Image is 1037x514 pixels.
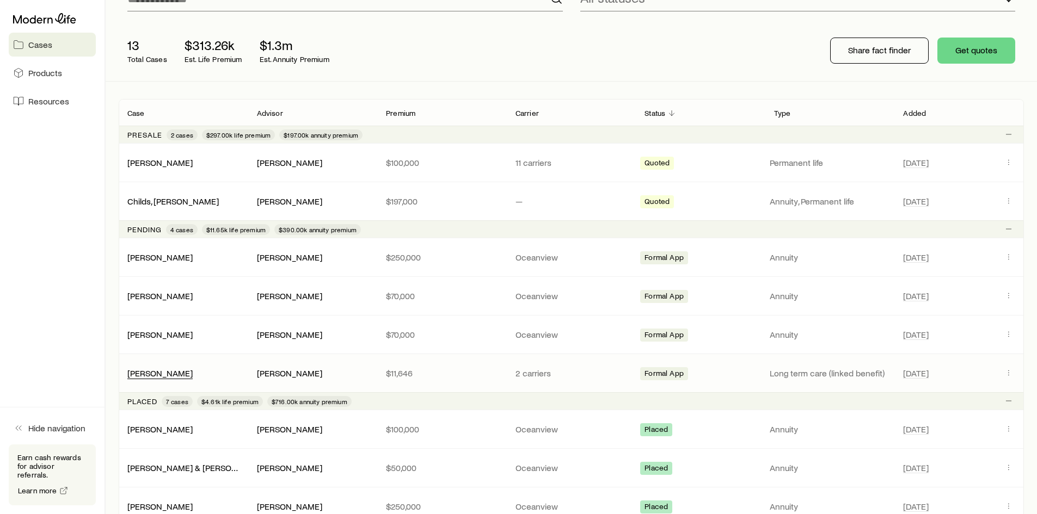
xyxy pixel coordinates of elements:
[257,109,283,117] p: Advisor
[386,109,415,117] p: Premium
[386,501,498,512] p: $250,000
[903,109,926,117] p: Added
[645,425,668,436] span: Placed
[127,501,193,511] a: [PERSON_NAME]
[28,96,69,107] span: Resources
[17,453,87,479] p: Earn cash rewards for advisor referrals.
[28,67,62,78] span: Products
[516,368,628,379] p: 2 carriers
[770,368,891,379] p: Long term care (linked benefit)
[903,290,929,301] span: [DATE]
[770,196,891,207] p: Annuity, Permanent life
[127,290,193,302] div: [PERSON_NAME]
[770,157,891,168] p: Permanent life
[127,329,193,340] div: [PERSON_NAME]
[386,462,498,473] p: $50,000
[127,196,219,206] a: Childs, [PERSON_NAME]
[645,197,670,208] span: Quoted
[516,290,628,301] p: Oceanview
[386,368,498,379] p: $11,646
[127,462,268,473] a: [PERSON_NAME] & [PERSON_NAME]
[185,38,242,53] p: $313.26k
[774,109,791,117] p: Type
[127,290,193,301] a: [PERSON_NAME]
[257,501,322,512] div: [PERSON_NAME]
[903,157,929,168] span: [DATE]
[516,109,539,117] p: Carrier
[770,501,891,512] p: Annuity
[903,462,929,473] span: [DATE]
[645,330,684,342] span: Formal App
[28,423,85,434] span: Hide navigation
[516,252,628,263] p: Oceanview
[937,38,1015,64] button: Get quotes
[770,424,891,435] p: Annuity
[386,157,498,168] p: $100,000
[28,39,52,50] span: Cases
[127,252,193,262] a: [PERSON_NAME]
[645,292,684,303] span: Formal App
[166,397,188,406] span: 7 cases
[257,424,322,435] div: [PERSON_NAME]
[257,196,322,207] div: [PERSON_NAME]
[185,55,242,64] p: Est. Life Premium
[127,329,193,339] a: [PERSON_NAME]
[516,329,628,340] p: Oceanview
[201,397,259,406] span: $4.61k life premium
[516,462,628,473] p: Oceanview
[9,33,96,57] a: Cases
[127,38,167,53] p: 13
[9,61,96,85] a: Products
[127,225,162,234] p: Pending
[257,329,322,340] div: [PERSON_NAME]
[645,253,684,264] span: Formal App
[770,462,891,473] p: Annuity
[127,196,219,207] div: Childs, [PERSON_NAME]
[903,424,929,435] span: [DATE]
[127,462,240,474] div: [PERSON_NAME] & [PERSON_NAME]
[645,158,670,170] span: Quoted
[516,157,628,168] p: 11 carriers
[127,424,193,435] div: [PERSON_NAME]
[127,109,145,117] p: Case
[18,487,57,494] span: Learn more
[127,501,193,512] div: [PERSON_NAME]
[645,502,668,513] span: Placed
[645,463,668,475] span: Placed
[127,397,157,406] p: Placed
[127,157,193,169] div: [PERSON_NAME]
[9,416,96,440] button: Hide navigation
[903,329,929,340] span: [DATE]
[516,424,628,435] p: Oceanview
[903,501,929,512] span: [DATE]
[386,196,498,207] p: $197,000
[257,290,322,302] div: [PERSON_NAME]
[830,38,929,64] button: Share fact finder
[170,225,193,234] span: 4 cases
[206,131,271,139] span: $297.00k life premium
[279,225,357,234] span: $390.00k annuity premium
[257,157,322,169] div: [PERSON_NAME]
[645,109,665,117] p: Status
[127,368,193,378] a: [PERSON_NAME]
[386,252,498,263] p: $250,000
[257,368,322,379] div: [PERSON_NAME]
[260,38,329,53] p: $1.3m
[770,329,891,340] p: Annuity
[260,55,329,64] p: Est. Annuity Premium
[206,225,266,234] span: $11.65k life premium
[386,329,498,340] p: $70,000
[645,369,684,380] span: Formal App
[770,290,891,301] p: Annuity
[257,252,322,263] div: [PERSON_NAME]
[9,89,96,113] a: Resources
[257,462,322,474] div: [PERSON_NAME]
[386,290,498,301] p: $70,000
[127,424,193,434] a: [PERSON_NAME]
[903,368,929,379] span: [DATE]
[386,424,498,435] p: $100,000
[848,45,911,55] p: Share fact finder
[127,252,193,263] div: [PERSON_NAME]
[9,444,96,505] div: Earn cash rewards for advisor referrals.Learn more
